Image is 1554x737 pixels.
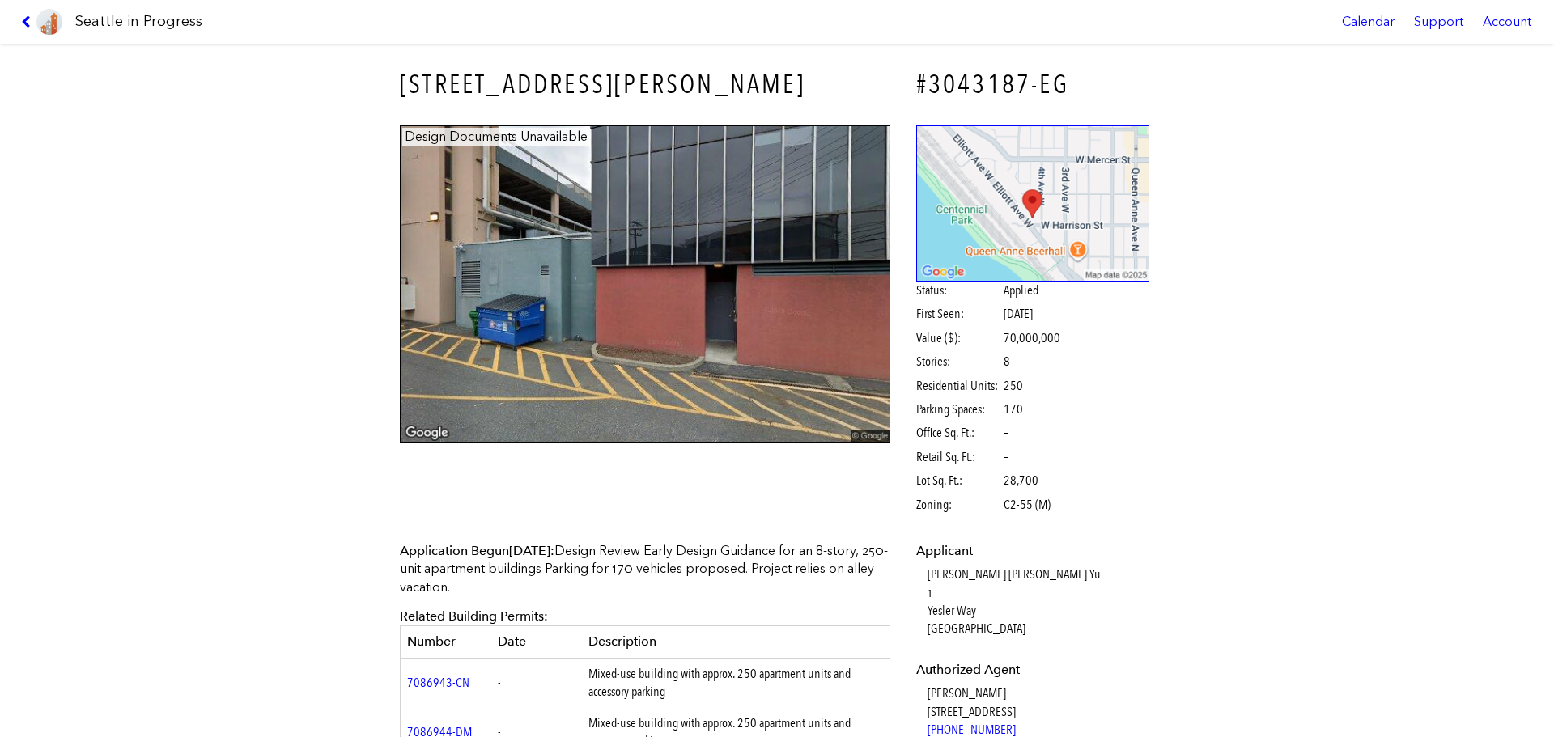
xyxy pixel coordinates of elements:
[916,424,1001,442] span: Office Sq. Ft.:
[1004,496,1051,514] span: C2-55 (M)
[916,377,1001,395] span: Residential Units:
[916,661,1150,679] dt: Authorized Agent
[1004,448,1008,466] span: –
[407,675,469,690] a: 7086943-CN
[582,658,890,707] td: Mixed-use building with approx. 250 apartment units and accessory parking
[1004,282,1038,299] span: Applied
[491,658,582,707] td: -
[400,125,890,443] img: 400_W_HARRISON_ST_SEATTLE.jpg
[400,543,554,558] span: Application Begun :
[75,11,202,32] h1: Seattle in Progress
[916,125,1150,282] img: staticmap
[916,448,1001,466] span: Retail Sq. Ft.:
[916,496,1001,514] span: Zoning:
[400,542,890,596] p: Design Review Early Design Guidance for an 8-story, 250-unit apartment buildings Parking for 170 ...
[1004,329,1060,347] span: 70,000,000
[1004,306,1033,321] span: [DATE]
[928,565,1150,638] dd: [PERSON_NAME] [PERSON_NAME] Yu 1 Yesler Way [GEOGRAPHIC_DATA]
[582,626,890,658] th: Description
[916,400,1001,418] span: Parking Spaces:
[1004,377,1023,395] span: 250
[916,542,1150,560] dt: Applicant
[400,608,548,624] span: Related Building Permits:
[928,722,1016,737] a: [PHONE_NUMBER]
[509,543,550,558] span: [DATE]
[916,329,1001,347] span: Value ($):
[1004,424,1008,442] span: –
[916,282,1001,299] span: Status:
[916,472,1001,489] span: Lot Sq. Ft.:
[916,353,1001,371] span: Stories:
[400,66,890,103] h3: [STREET_ADDRESS][PERSON_NAME]
[491,626,582,658] th: Date
[916,66,1150,103] h4: #3043187-EG
[402,128,590,146] figcaption: Design Documents Unavailable
[916,305,1001,323] span: First Seen:
[1004,353,1010,371] span: 8
[36,9,62,35] img: favicon-96x96.png
[1004,472,1038,489] span: 28,700
[1004,400,1023,418] span: 170
[401,626,491,658] th: Number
